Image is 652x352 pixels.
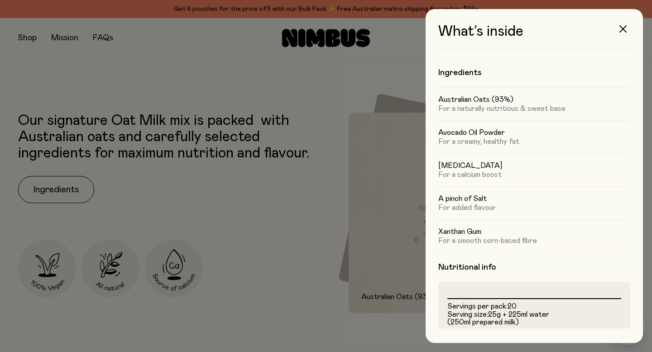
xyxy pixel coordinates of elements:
[447,311,549,326] span: 25g + 225ml water (250ml prepared milk)
[438,104,630,113] p: For a naturally nutritious & sweet base
[438,262,630,273] h4: Nutritional info
[438,203,630,212] p: For added flavour
[447,303,621,311] li: Servings per pack:
[438,194,630,203] h5: A pinch of Salt
[438,67,630,78] h4: Ingredients
[438,161,630,170] h5: [MEDICAL_DATA]
[438,227,630,236] h5: Xanthan Gum
[438,24,630,49] h3: What’s inside
[438,95,630,104] h5: Australian Oats (93%)
[438,128,630,137] h5: Avocado Oil Powder
[438,170,630,179] p: For a calcium boost
[438,236,630,245] p: For a smooth corn-based fibre
[508,303,517,310] span: 20
[438,137,630,146] p: For a creamy, healthy fat
[447,311,621,327] li: Serving size:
